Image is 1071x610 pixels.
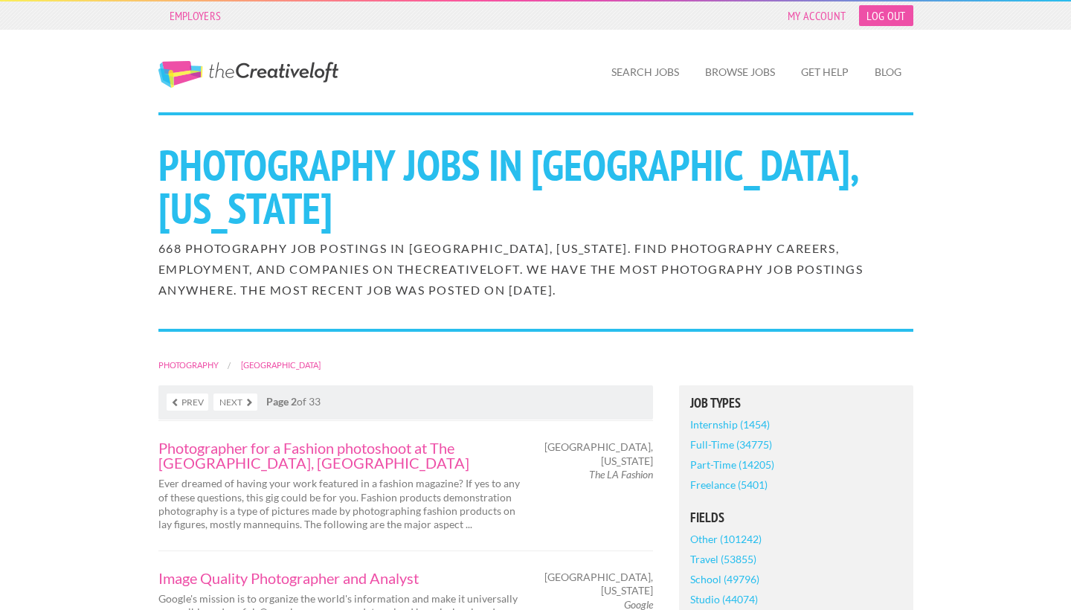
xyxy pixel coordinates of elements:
[690,475,768,495] a: Freelance (5401)
[693,55,787,89] a: Browse Jobs
[690,414,770,434] a: Internship (1454)
[544,440,653,467] span: [GEOGRAPHIC_DATA], [US_STATE]
[266,395,297,408] strong: Page 2
[158,238,913,301] h2: 668 Photography job postings in [GEOGRAPHIC_DATA], [US_STATE]. Find Photography careers, employme...
[213,394,257,411] a: Next
[589,468,653,481] em: The LA Fashion
[158,61,338,88] a: The Creative Loft
[863,55,913,89] a: Blog
[690,529,762,549] a: Other (101242)
[690,569,759,589] a: School (49796)
[690,455,774,475] a: Part-Time (14205)
[544,571,653,597] span: [GEOGRAPHIC_DATA], [US_STATE]
[599,55,691,89] a: Search Jobs
[690,511,902,524] h5: Fields
[780,5,853,26] a: My Account
[690,396,902,410] h5: Job Types
[158,571,523,585] a: Image Quality Photographer and Analyst
[162,5,229,26] a: Employers
[859,5,913,26] a: Log Out
[158,385,653,420] nav: of 33
[690,549,756,569] a: Travel (53855)
[241,360,321,370] a: [GEOGRAPHIC_DATA]
[158,144,913,230] h1: Photography Jobs in [GEOGRAPHIC_DATA], [US_STATE]
[167,394,208,411] a: Prev
[158,360,219,370] a: Photography
[789,55,861,89] a: Get Help
[690,434,772,455] a: Full-Time (34775)
[158,440,523,470] a: Photographer for a Fashion photoshoot at The [GEOGRAPHIC_DATA], [GEOGRAPHIC_DATA]
[158,477,523,531] p: Ever dreamed of having your work featured in a fashion magazine? If yes to any of these questions...
[690,589,758,609] a: Studio (44074)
